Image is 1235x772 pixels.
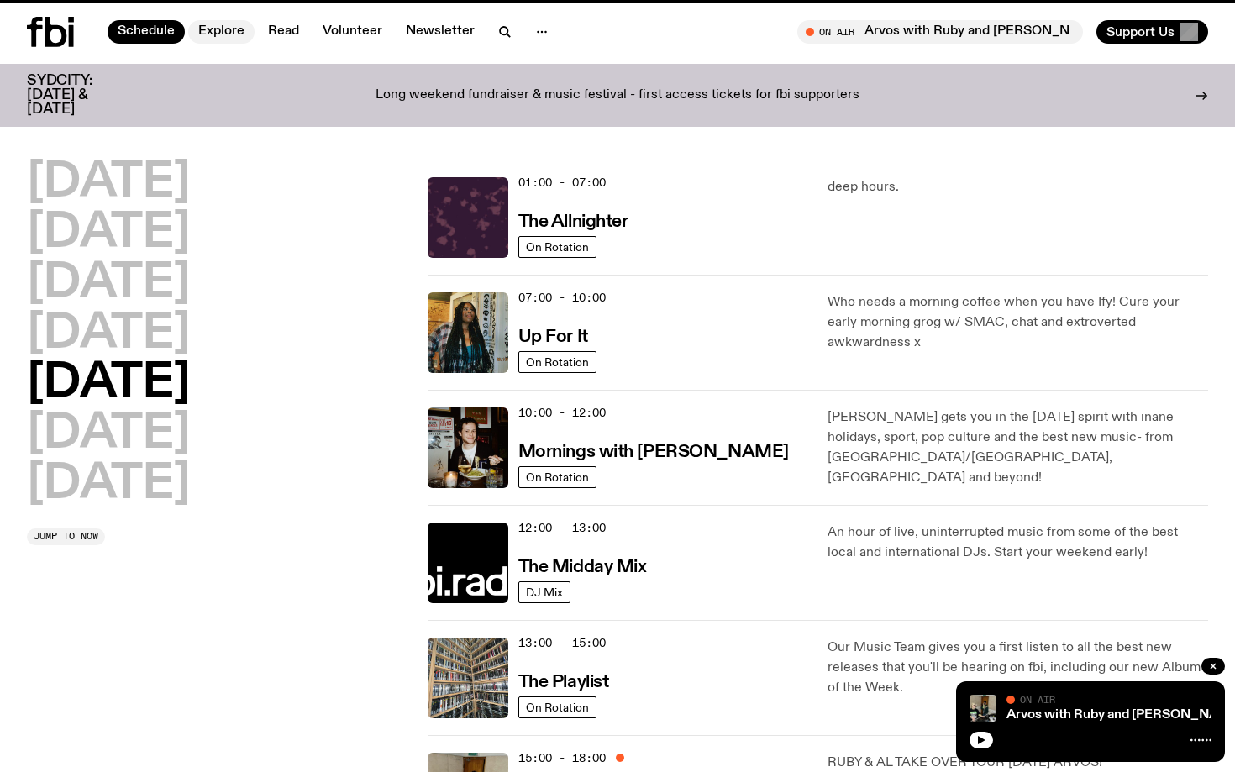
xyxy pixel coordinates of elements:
a: Schedule [108,20,185,44]
a: Volunteer [313,20,392,44]
span: On Rotation [526,355,589,368]
h3: The Midday Mix [518,559,647,576]
a: The Allnighter [518,210,628,231]
p: Long weekend fundraiser & music festival - first access tickets for fbi supporters [376,88,859,103]
h3: The Playlist [518,674,609,691]
a: Read [258,20,309,44]
a: DJ Mix [518,581,570,603]
button: On AirArvos with Ruby and [PERSON_NAME] [797,20,1083,44]
a: The Midday Mix [518,555,647,576]
button: [DATE] [27,210,190,257]
img: Sam blankly stares at the camera, brightly lit by a camera flash wearing a hat collared shirt and... [428,407,508,488]
p: Our Music Team gives you a first listen to all the best new releases that you'll be hearing on fb... [828,638,1208,698]
button: [DATE] [27,160,190,207]
span: 12:00 - 13:00 [518,520,606,536]
button: Support Us [1096,20,1208,44]
span: 01:00 - 07:00 [518,175,606,191]
span: On Rotation [526,240,589,253]
button: [DATE] [27,461,190,508]
span: On Rotation [526,470,589,483]
p: [PERSON_NAME] gets you in the [DATE] spirit with inane holidays, sport, pop culture and the best ... [828,407,1208,488]
h3: SYDCITY: [DATE] & [DATE] [27,74,134,117]
button: [DATE] [27,360,190,407]
a: On Rotation [518,466,596,488]
span: On Rotation [526,701,589,713]
span: 07:00 - 10:00 [518,290,606,306]
p: An hour of live, uninterrupted music from some of the best local and international DJs. Start you... [828,523,1208,563]
h3: Up For It [518,328,588,346]
a: Newsletter [396,20,485,44]
a: Mornings with [PERSON_NAME] [518,440,789,461]
button: [DATE] [27,411,190,458]
p: Who needs a morning coffee when you have Ify! Cure your early morning grog w/ SMAC, chat and extr... [828,292,1208,353]
a: On Rotation [518,351,596,373]
span: Jump to now [34,532,98,541]
span: 13:00 - 15:00 [518,635,606,651]
span: 15:00 - 18:00 [518,750,606,766]
h3: The Allnighter [518,213,628,231]
span: DJ Mix [526,586,563,598]
img: Ify - a Brown Skin girl with black braided twists, looking up to the side with her tongue stickin... [428,292,508,373]
span: On Air [1020,694,1055,705]
h3: Mornings with [PERSON_NAME] [518,444,789,461]
a: On Rotation [518,236,596,258]
button: [DATE] [27,260,190,307]
img: A corner shot of the fbi music library [428,638,508,718]
img: Ruby wears a Collarbones t shirt and pretends to play the DJ decks, Al sings into a pringles can.... [970,695,996,722]
a: On Rotation [518,696,596,718]
button: Jump to now [27,528,105,545]
a: Up For It [518,325,588,346]
a: The Playlist [518,670,609,691]
a: Explore [188,20,255,44]
span: 10:00 - 12:00 [518,405,606,421]
p: deep hours. [828,177,1208,197]
span: Support Us [1106,24,1175,39]
button: [DATE] [27,311,190,358]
